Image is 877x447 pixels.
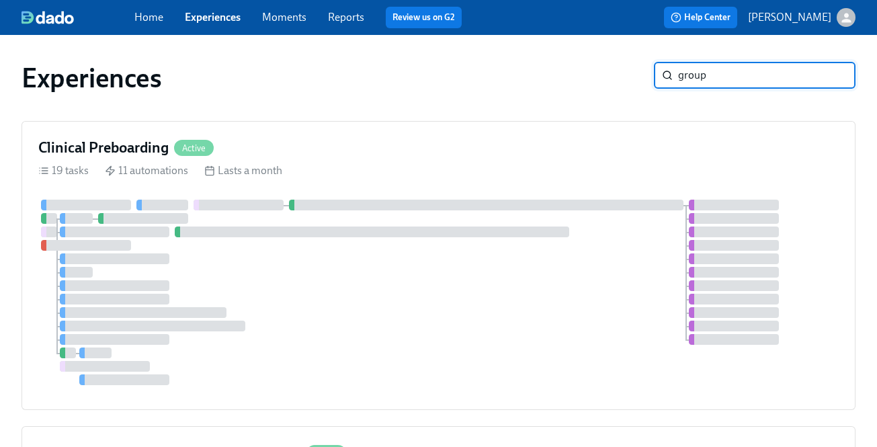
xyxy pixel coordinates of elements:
[204,163,282,178] div: Lasts a month
[22,121,855,410] a: Clinical PreboardingActive19 tasks 11 automations Lasts a month
[174,143,214,153] span: Active
[22,11,74,24] img: dado
[262,11,306,24] a: Moments
[328,11,364,24] a: Reports
[664,7,737,28] button: Help Center
[38,138,169,158] h4: Clinical Preboarding
[22,11,134,24] a: dado
[38,163,89,178] div: 19 tasks
[386,7,462,28] button: Review us on G2
[748,8,855,27] button: [PERSON_NAME]
[185,11,241,24] a: Experiences
[392,11,455,24] a: Review us on G2
[671,11,730,24] span: Help Center
[748,10,831,25] p: [PERSON_NAME]
[105,163,188,178] div: 11 automations
[678,62,855,89] input: Search by name
[22,62,162,94] h1: Experiences
[134,11,163,24] a: Home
